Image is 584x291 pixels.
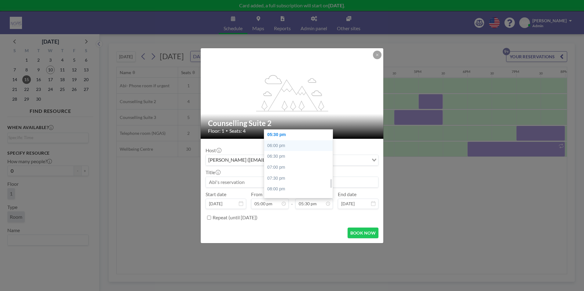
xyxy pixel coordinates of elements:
[264,195,336,206] div: 08:30 pm
[264,129,336,140] div: 05:30 pm
[264,162,336,173] div: 07:00 pm
[348,228,378,238] button: BOOK NOW
[229,128,246,134] span: Seats: 4
[206,177,378,187] input: Abi's reservation
[206,191,226,197] label: Start date
[338,191,356,197] label: End date
[264,173,336,184] div: 07:30 pm
[264,151,336,162] div: 06:30 pm
[208,128,224,134] span: Floor: 1
[251,191,262,197] label: From
[207,156,333,164] span: [PERSON_NAME] ([EMAIL_ADDRESS][DOMAIN_NAME])
[213,214,257,221] label: Repeat (until [DATE])
[206,169,220,175] label: Title
[206,155,378,165] div: Search for option
[264,140,336,151] div: 06:00 pm
[226,128,228,133] span: •
[206,147,221,153] label: Host
[264,184,336,195] div: 08:00 pm
[256,74,328,111] g: flex-grow: 1.2;
[208,119,377,128] h2: Counselling Suite 2
[333,156,368,164] input: Search for option
[291,193,293,207] span: -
